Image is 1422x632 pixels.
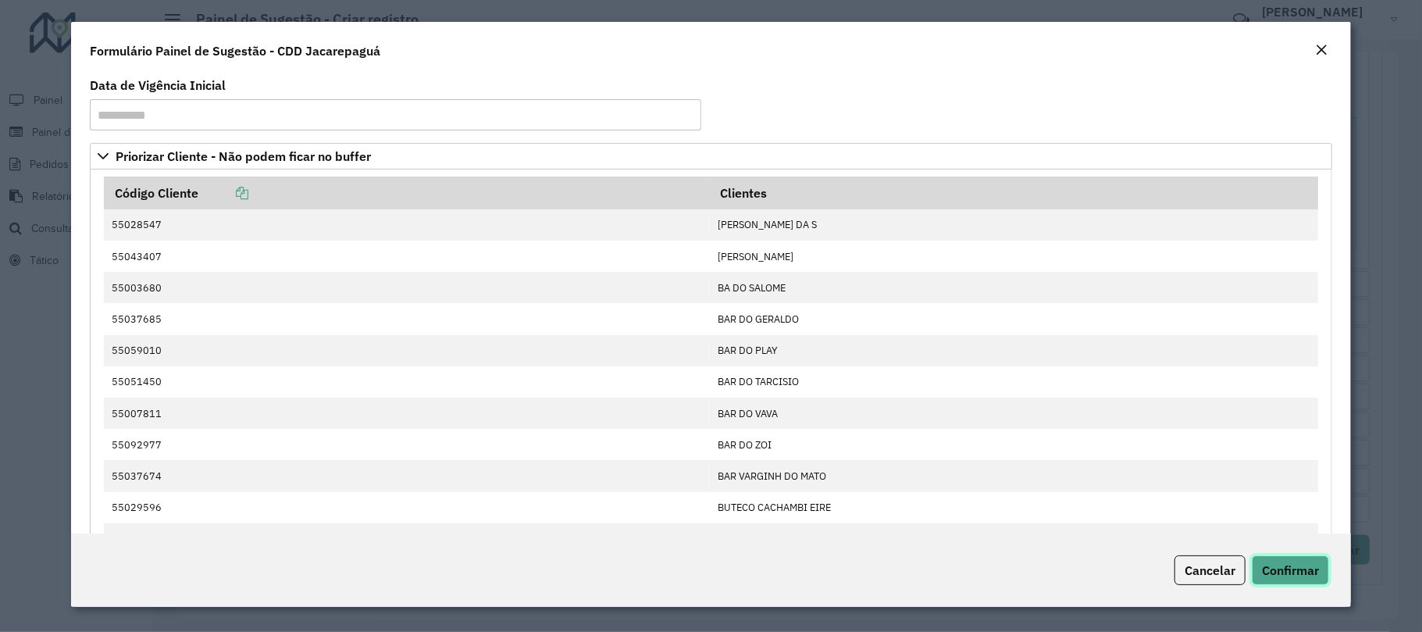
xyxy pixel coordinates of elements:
[709,366,1318,398] td: BAR DO TARCISIO
[104,272,710,303] td: 55003680
[709,492,1318,523] td: BUTECO CACHAMBI EIRE
[1315,44,1328,56] em: Fechar
[104,429,710,460] td: 55092977
[90,76,226,95] label: Data de Vigência Inicial
[104,398,710,429] td: 55007811
[709,272,1318,303] td: BA DO SALOME
[1262,562,1319,578] span: Confirmar
[116,150,371,162] span: Priorizar Cliente - Não podem ficar no buffer
[104,209,710,241] td: 55028547
[90,143,1332,170] a: Priorizar Cliente - Não podem ficar no buffer
[709,303,1318,334] td: BAR DO GERALDO
[104,177,710,209] th: Código Cliente
[1174,555,1246,585] button: Cancelar
[709,241,1318,272] td: [PERSON_NAME]
[709,335,1318,366] td: BAR DO PLAY
[104,492,710,523] td: 55029596
[104,303,710,334] td: 55037685
[709,460,1318,491] td: BAR VARGINH DO MATO
[1310,41,1332,61] button: Close
[104,523,710,555] td: 55027795
[90,41,380,60] h4: Formulário Painel de Sugestão - CDD Jacarepaguá
[104,366,710,398] td: 55051450
[1252,555,1329,585] button: Confirmar
[198,185,248,201] a: Copiar
[1185,562,1235,578] span: Cancelar
[104,460,710,491] td: 55037674
[104,241,710,272] td: 55043407
[709,429,1318,460] td: BAR DO ZOI
[709,209,1318,241] td: [PERSON_NAME] DA S
[709,398,1318,429] td: BAR DO VAVA
[709,523,1318,555] td: CAFE E BAR ESCONDIDI
[709,177,1318,209] th: Clientes
[104,335,710,366] td: 55059010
